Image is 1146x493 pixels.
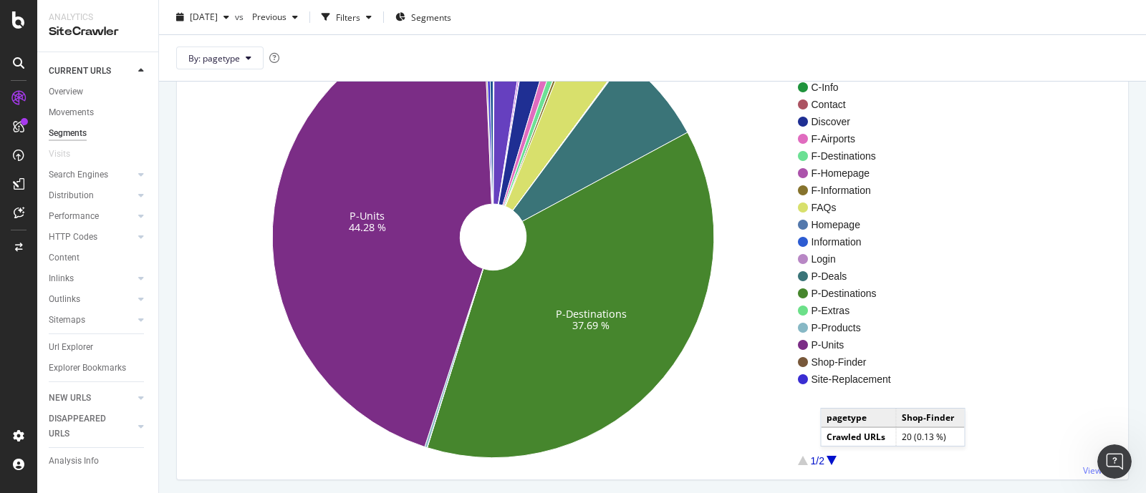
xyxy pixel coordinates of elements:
span: C-Info [811,80,898,94]
div: Sitemaps [49,313,85,328]
span: P-Destinations [811,286,898,301]
div: Performance [49,209,99,224]
td: pagetype [822,409,897,427]
a: Sitemaps [49,313,134,328]
a: Segments [49,126,148,141]
span: Information [811,235,898,249]
button: Segments [390,6,457,29]
span: F-Destinations [811,149,898,163]
div: Filters [336,11,360,23]
a: Movements [49,105,148,120]
text: P-Destinations [556,307,627,321]
td: Crawled URLs [822,427,897,446]
div: HTTP Codes [49,230,97,245]
div: 1/2 [810,454,824,468]
a: Search Engines [49,167,134,182]
a: DISAPPEARED URLS [49,411,134,441]
a: NEW URLS [49,391,134,406]
iframe: Intercom live chat [1097,444,1132,479]
a: Distribution [49,188,134,203]
a: CURRENT URLS [49,64,134,79]
span: Shop-Finder [811,355,898,369]
div: Url Explorer [49,340,93,355]
a: Explorer Bookmarks [49,361,148,376]
div: Movements [49,105,94,120]
button: [DATE] [170,6,235,29]
div: SiteCrawler [49,24,147,40]
div: Segments [49,126,87,141]
button: Previous [246,6,304,29]
div: CURRENT URLS [49,64,111,79]
span: P-Extras [811,303,898,318]
div: DISAPPEARED URLS [49,411,121,441]
a: Visits [49,147,85,162]
text: 44.28 % [349,220,386,234]
a: Overview [49,84,148,99]
div: Overview [49,84,83,99]
span: F-Homepage [811,166,898,180]
text: 37.69 % [573,318,610,332]
span: 2025 Sep. 3rd [190,11,218,23]
div: Content [49,250,80,265]
a: Analysis Info [49,454,148,469]
span: Discover [811,114,898,129]
a: Url Explorer [49,340,148,355]
a: View More [1083,464,1125,477]
a: Inlinks [49,271,134,286]
div: Analytics [49,11,147,24]
a: Performance [49,209,134,224]
span: F-Information [811,183,898,197]
a: Content [49,250,148,265]
span: Homepage [811,218,898,232]
div: Inlinks [49,271,74,286]
span: By: pagetype [188,52,240,64]
button: By: pagetype [176,47,264,69]
span: F-Airports [811,132,898,146]
a: Outlinks [49,292,134,307]
span: vs [235,11,246,23]
a: HTTP Codes [49,230,134,245]
span: P-Products [811,321,898,335]
text: P-Units [350,209,385,223]
span: P-Units [811,338,898,352]
span: P-Deals [811,269,898,283]
div: Outlinks [49,292,80,307]
span: Site-Replacement [811,372,898,386]
span: Login [811,252,898,266]
div: Visits [49,147,70,162]
div: Distribution [49,188,94,203]
button: Filters [316,6,377,29]
span: Contact [811,97,898,112]
div: Explorer Bookmarks [49,361,126,376]
div: Analysis Info [49,454,99,469]
div: Search Engines [49,167,108,182]
td: 20 (0.13 %) [896,427,964,446]
td: Shop-Finder [896,409,964,427]
span: Previous [246,11,286,23]
span: FAQs [811,200,898,215]
span: Segments [411,11,451,23]
div: NEW URLS [49,391,91,406]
